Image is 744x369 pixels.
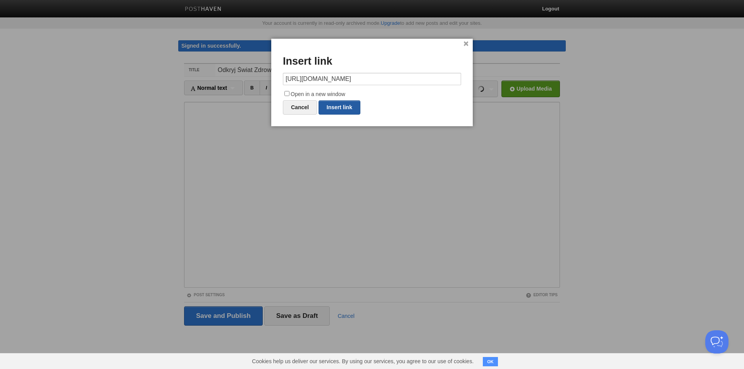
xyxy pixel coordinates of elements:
[319,100,360,115] a: Insert link
[244,354,481,369] span: Cookies help us deliver our services. By using our services, you agree to our use of cookies.
[283,56,461,67] h3: Insert link
[283,90,461,99] label: Open in a new window
[705,330,728,354] iframe: Help Scout Beacon - Open
[483,357,498,366] button: OK
[463,42,468,46] a: ×
[283,100,317,115] a: Cancel
[284,91,289,96] input: Open in a new window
